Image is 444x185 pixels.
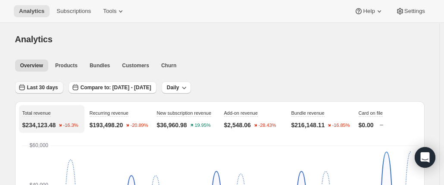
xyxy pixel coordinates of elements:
[157,121,187,129] p: $36,960.98
[56,8,91,15] span: Subscriptions
[51,5,96,17] button: Subscriptions
[90,110,129,116] span: Recurring revenue
[258,123,276,128] text: -28.43%
[291,110,325,116] span: Bundle revenue
[27,84,58,91] span: Last 30 days
[415,147,435,168] div: Open Intercom Messenger
[90,121,123,129] p: $193,498.20
[194,123,211,128] text: 19.95%
[122,62,149,69] span: Customers
[22,121,56,129] p: $234,123.48
[167,84,179,91] span: Daily
[22,110,51,116] span: Total revenue
[20,62,43,69] span: Overview
[131,123,148,128] text: -20.89%
[98,5,130,17] button: Tools
[291,121,325,129] p: $216,148.11
[19,8,44,15] span: Analytics
[63,123,78,128] text: -16.3%
[332,123,350,128] text: -16.85%
[15,34,53,44] span: Analytics
[391,5,430,17] button: Settings
[359,110,383,116] span: Card on file
[363,8,375,15] span: Help
[359,121,374,129] p: $0.00
[224,110,258,116] span: Add-on revenue
[349,5,388,17] button: Help
[15,82,63,94] button: Last 30 days
[224,121,251,129] p: $2,548.06
[404,8,425,15] span: Settings
[161,62,176,69] span: Churn
[157,110,212,116] span: New subscription revenue
[162,82,191,94] button: Daily
[14,5,50,17] button: Analytics
[55,62,78,69] span: Products
[29,142,48,148] text: $60,000
[69,82,156,94] button: Compare to: [DATE] - [DATE]
[90,62,110,69] span: Bundles
[81,84,151,91] span: Compare to: [DATE] - [DATE]
[103,8,116,15] span: Tools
